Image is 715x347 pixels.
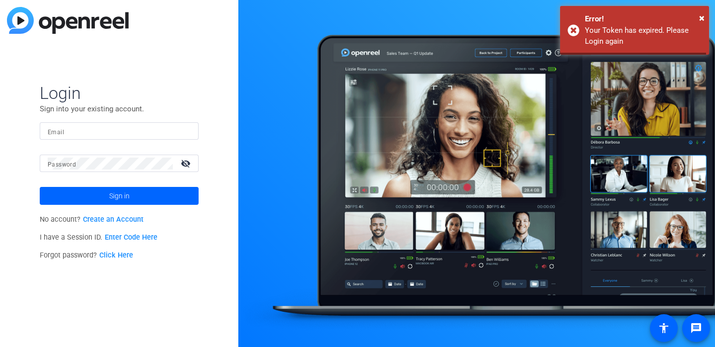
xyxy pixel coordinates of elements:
button: Close [699,10,705,25]
p: Sign into your existing account. [40,103,199,114]
span: I have a Session ID. [40,233,157,242]
a: Enter Code Here [105,233,157,242]
div: Your Token has expired. Please Login again [585,25,702,47]
mat-icon: accessibility [658,322,670,334]
button: Sign in [40,187,199,205]
a: Create an Account [83,215,143,224]
img: blue-gradient.svg [7,7,129,34]
div: Error! [585,13,702,25]
mat-label: Email [48,129,64,136]
input: Enter Email Address [48,125,191,137]
span: Sign in [109,183,130,208]
span: Login [40,83,199,103]
mat-icon: visibility_off [175,156,199,171]
mat-label: Password [48,161,76,168]
mat-icon: message [690,322,702,334]
span: × [699,12,705,24]
span: No account? [40,215,143,224]
span: Forgot password? [40,251,133,260]
a: Click Here [99,251,133,260]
